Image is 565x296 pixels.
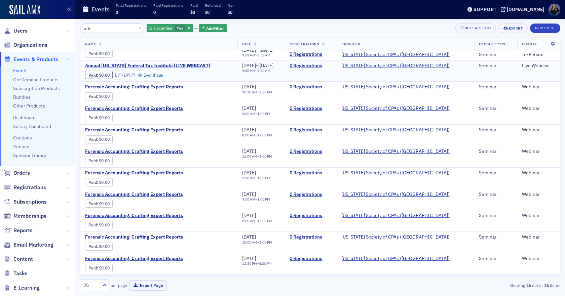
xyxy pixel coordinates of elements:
a: [US_STATE] Society of CPAs ([GEOGRAPHIC_DATA]) [341,105,450,112]
span: $0.00 [99,222,110,227]
span: Arkansas Society of CPAs (Little Rock) [341,149,450,155]
a: Users [4,27,28,35]
div: – [242,69,274,73]
a: 0 Registrations [290,84,332,90]
div: Webinar [522,149,555,155]
div: Webinar [522,105,555,112]
a: [US_STATE] Society of CPAs ([GEOGRAPHIC_DATA]) [341,63,450,69]
time: 1:00 PM [257,111,270,116]
time: 2:30 PM [259,90,272,94]
a: 0 Registrations [290,170,332,176]
a: 0 Registrations [290,51,332,57]
a: Memberships [4,212,46,220]
div: – [242,47,274,53]
span: [DATE] [242,191,256,197]
span: Forensic Accounting: Crafting Expert Reports [85,192,198,198]
a: Forensic Accounting: Crafting Expert Reports [85,84,198,90]
time: 9:00 AM [242,197,255,202]
time: 9:58 AM [242,68,255,73]
a: Subscriptions [4,198,47,206]
div: – [242,63,274,69]
a: Paid [88,244,97,249]
a: Paid [88,180,97,185]
span: $0.00 [99,115,110,120]
a: Forensic Accounting: Crafting Expert Reports [85,149,198,155]
span: Events & Products [13,56,58,63]
div: Webinar [522,213,555,219]
div: Webinar [522,127,555,133]
a: Paid [88,201,97,206]
div: Seminar [479,127,513,133]
a: Reports [4,227,33,234]
div: Live Webcast [522,63,555,69]
div: – [242,197,270,202]
span: Arkansas Society of CPAs (Little Rock) [341,256,450,262]
a: 0 Registrations [290,105,332,112]
span: : [88,94,99,99]
span: Organizations [13,41,47,49]
div: [DOMAIN_NAME] [507,6,544,12]
a: [US_STATE] Society of CPAs ([GEOGRAPHIC_DATA]) [341,52,450,58]
p: Refunded [205,3,221,8]
div: Support [474,6,497,12]
time: 8:00 AM [242,218,255,223]
span: : [88,201,99,206]
div: Webinar [522,170,555,176]
span: Arkansas Society of CPAs (Little Rock) [341,52,450,58]
span: Email Marketing [13,241,53,249]
a: E-Learning [4,284,40,292]
div: – [242,133,272,137]
a: [US_STATE] Society of CPAs ([GEOGRAPHIC_DATA]) [341,213,450,219]
div: Showing out of items [405,282,560,288]
span: Tasks [13,270,28,277]
span: Profile [549,4,560,15]
span: Product Type [479,42,506,46]
span: Format [522,42,537,46]
strong: 16 [525,282,532,288]
a: Subscription Products [13,85,60,91]
time: 12:00 PM [257,218,272,223]
div: Webinar [522,234,555,240]
span: Arkansas Society of CPAs (Little Rock) [341,127,450,133]
a: Tasks [4,270,28,277]
span: Date [242,42,251,46]
a: Forensic Accounting: Crafting Expert Reports [85,170,198,176]
span: Annual Arkansas Federal Tax Institute (LIVE WEBCAST) [85,63,210,69]
span: Forensic Accounting: Crafting Expert Reports [85,234,198,240]
a: Forensic Accounting: Crafting Expert Reports [85,256,198,262]
div: Webinar [522,192,555,198]
span: Forensic Accounting: Crafting Expert Reports [85,213,198,219]
span: : [88,265,99,270]
div: – [242,219,272,223]
div: Seminar [479,149,513,155]
div: Seminar [479,213,513,219]
a: 0 Registrations [290,63,332,69]
a: Registrations [4,184,46,191]
a: [US_STATE] Society of CPAs ([GEOGRAPHIC_DATA]) [341,256,450,262]
span: 0 [116,9,118,15]
span: : [88,115,99,120]
time: 12:00 PM [257,133,272,137]
p: Total Registrations [116,3,146,8]
a: Events [13,68,28,74]
button: × [137,25,143,31]
a: Content [4,255,33,263]
span: Arkansas Society of CPAs (Little Rock) [341,105,450,112]
a: Dashboard [13,115,36,121]
div: Seminar [479,256,513,262]
div: – [242,240,272,245]
span: [DATE] [242,234,256,240]
span: : [88,244,99,249]
span: [DATE] [242,212,256,218]
button: Export [498,24,528,33]
a: 0 Registrations [290,213,332,219]
span: $0.00 [99,201,110,206]
a: Paid [88,137,97,142]
time: 12:30 PM [242,261,257,266]
div: – [242,90,272,94]
a: [US_STATE] Society of CPAs ([GEOGRAPHIC_DATA]) [341,170,450,176]
time: 9:58 AM [257,68,270,73]
span: $0.00 [99,51,110,56]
